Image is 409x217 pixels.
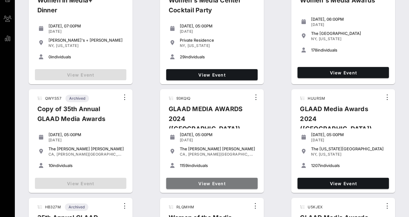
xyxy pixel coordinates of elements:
span: RLQMHM [176,205,194,209]
span: View Event [300,70,386,75]
span: NY, [48,43,55,48]
span: 29 [180,54,185,59]
div: [DATE], 05:00PM [48,132,124,137]
div: The [GEOGRAPHIC_DATA] [311,31,386,36]
div: individuals [311,48,386,52]
a: View Event [297,67,389,78]
div: individuals [48,163,124,168]
div: The [PERSON_NAME] [PERSON_NAME] [48,146,124,151]
div: Private Residence [180,38,255,43]
span: View Event [169,72,255,77]
span: 10 [48,163,53,168]
div: [DATE], 05:00PM [311,132,386,137]
span: [US_STATE] [56,43,78,48]
div: [DATE] [48,29,124,34]
span: HUURSM [308,96,325,101]
div: [DATE] [48,138,124,143]
span: NY, [311,152,318,156]
div: [DATE] [180,29,255,34]
div: [PERSON_NAME]'s + [PERSON_NAME] [48,38,124,43]
span: 0 [48,54,51,59]
span: 178 [311,48,317,52]
div: Copy of 35th Annual GLAAD Media Awards [32,104,120,129]
span: QWYS57 [45,96,61,101]
span: CA, [48,152,56,156]
div: individuals [180,54,255,59]
div: [DATE], 05:00PM [180,132,255,137]
div: GLAAD Media Awards 2024 ([GEOGRAPHIC_DATA]) [295,104,382,139]
a: View Event [166,69,258,80]
span: HB327M [45,205,61,209]
div: GLAAD MEDIA AWARDS 2024 ([GEOGRAPHIC_DATA]) [164,104,251,139]
span: View Event [169,181,255,186]
div: [DATE] [311,22,386,27]
div: individuals [180,163,255,168]
div: The [US_STATE][GEOGRAPHIC_DATA] [311,146,386,151]
div: The [PERSON_NAME] [PERSON_NAME] [180,146,255,151]
span: [PERSON_NAME][GEOGRAPHIC_DATA] [57,152,130,156]
span: Archived [69,203,85,211]
div: [DATE] [311,138,386,143]
span: [US_STATE] [319,152,341,156]
span: 1159 [180,163,188,168]
span: [US_STATE] [319,36,341,41]
div: [DATE] [180,138,255,143]
div: [DATE], 05:00PM [180,23,255,28]
div: individuals [311,163,386,168]
span: NY, [311,36,318,41]
div: individuals [48,54,124,59]
span: U5KJEX [308,205,323,209]
span: Archived [69,95,85,102]
span: View Event [300,181,386,186]
span: NY, [180,43,186,48]
span: 93KQIQ [176,96,190,101]
div: [DATE], 07:00PM [48,23,124,28]
span: [PERSON_NAME][GEOGRAPHIC_DATA] [188,152,262,156]
span: 1207 [311,163,320,168]
span: CA, [180,152,187,156]
a: View Event [297,178,389,189]
div: [DATE], 06:00PM [311,17,386,22]
span: [US_STATE] [188,43,210,48]
a: View Event [166,178,258,189]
